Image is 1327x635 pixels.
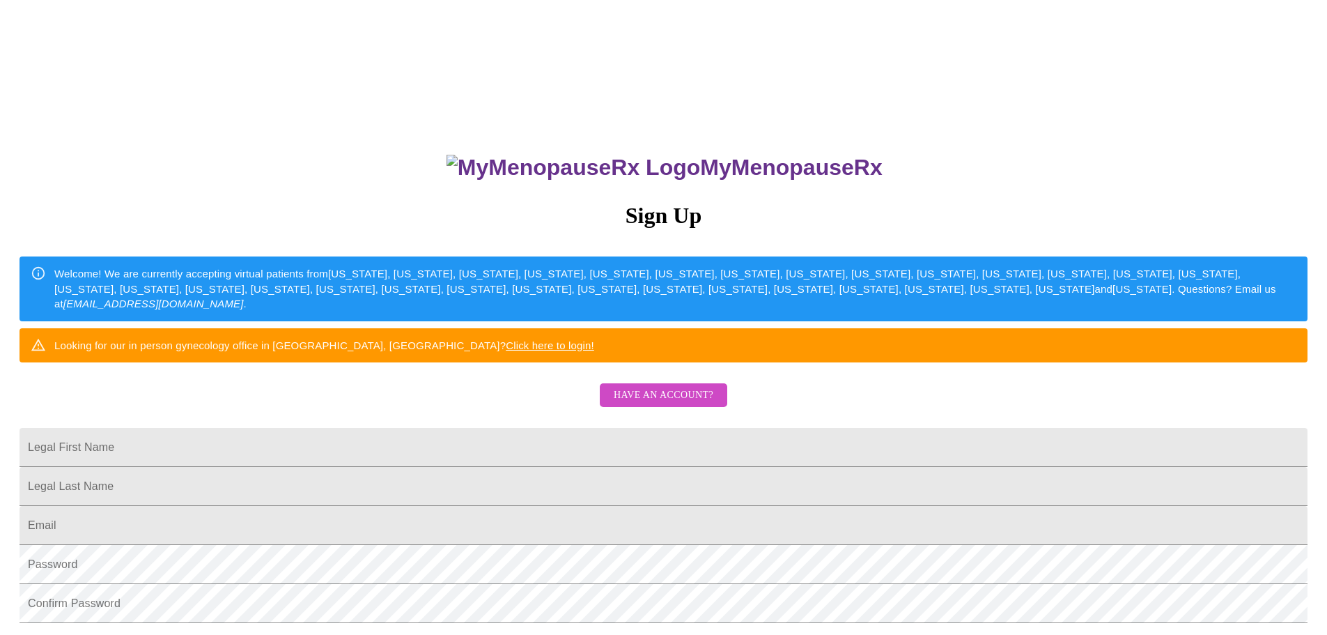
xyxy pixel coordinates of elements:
em: [EMAIL_ADDRESS][DOMAIN_NAME] [63,298,244,309]
span: Have an account? [614,387,713,404]
h3: Sign Up [20,203,1307,229]
img: MyMenopauseRx Logo [447,155,700,181]
h3: MyMenopauseRx [22,155,1308,181]
div: Welcome! We are currently accepting virtual patients from [US_STATE], [US_STATE], [US_STATE], [US... [54,261,1296,316]
a: Click here to login! [506,339,594,351]
div: Looking for our in person gynecology office in [GEOGRAPHIC_DATA], [GEOGRAPHIC_DATA]? [54,332,594,358]
a: Have an account? [596,399,731,411]
button: Have an account? [600,383,727,408]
